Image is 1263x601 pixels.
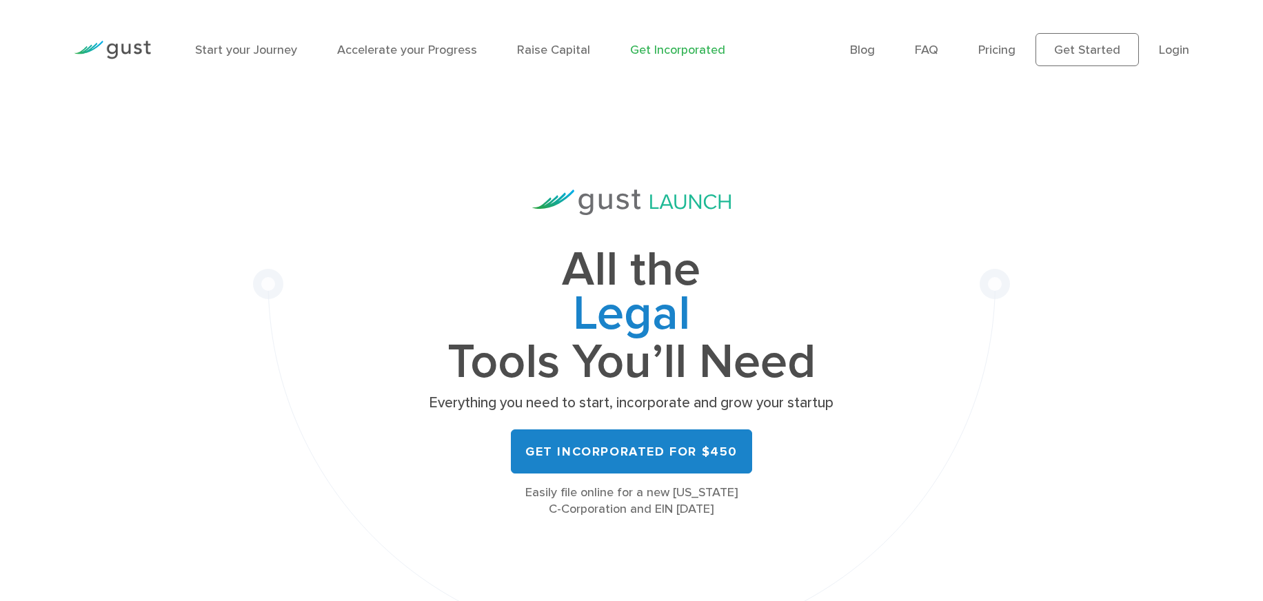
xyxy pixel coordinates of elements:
a: Get Incorporated for $450 [511,429,752,473]
a: Pricing [978,43,1016,57]
div: Easily file online for a new [US_STATE] C-Corporation and EIN [DATE] [425,485,838,518]
a: Login [1159,43,1189,57]
a: Start your Journey [195,43,297,57]
p: Everything you need to start, incorporate and grow your startup [425,394,838,413]
a: Blog [850,43,875,57]
h1: All the Tools You’ll Need [425,248,838,384]
a: Get Started [1035,33,1139,66]
img: Gust Logo [74,41,151,59]
a: FAQ [915,43,938,57]
a: Raise Capital [517,43,590,57]
img: Gust Launch Logo [532,190,731,215]
span: Legal [425,292,838,340]
a: Get Incorporated [630,43,725,57]
a: Accelerate your Progress [337,43,477,57]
